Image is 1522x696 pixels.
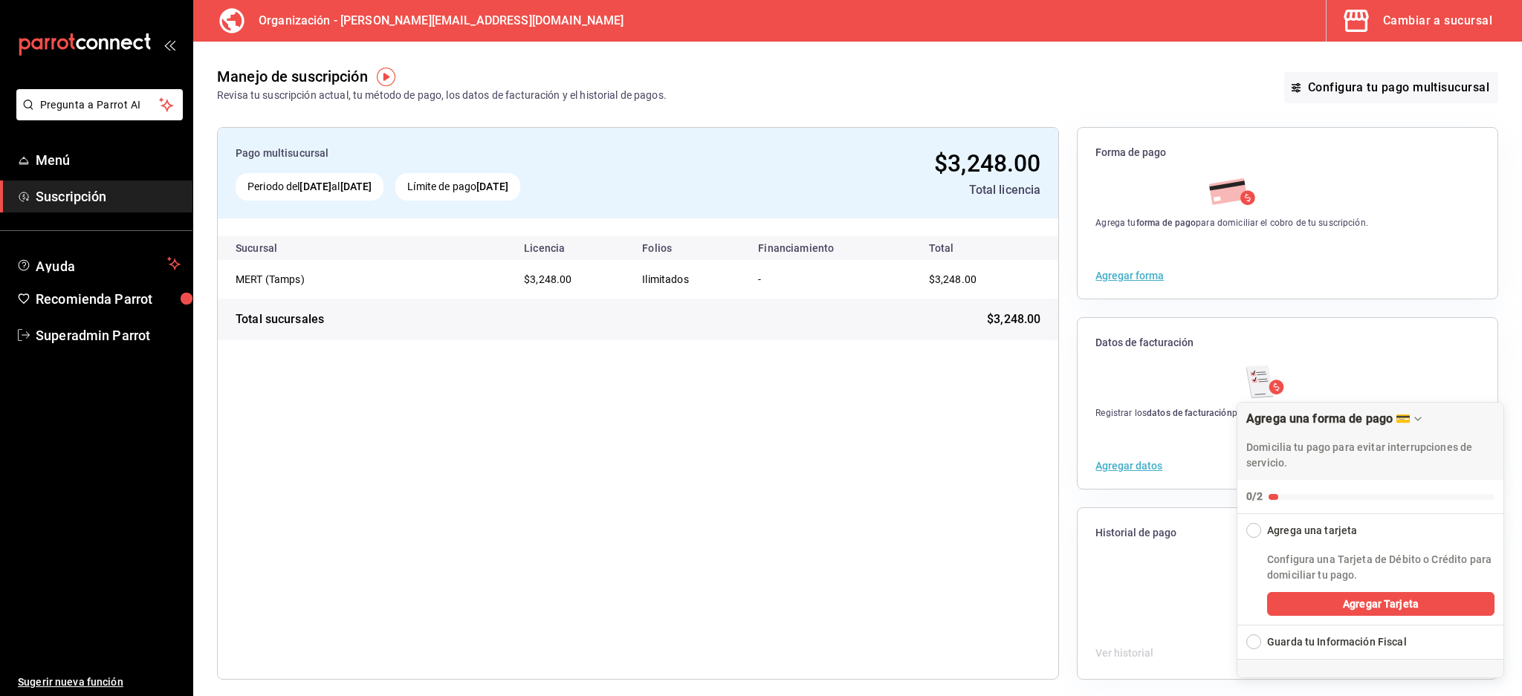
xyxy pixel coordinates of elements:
img: Tooltip marker [377,68,395,86]
span: Agregar Tarjeta [1343,596,1419,612]
strong: [DATE] [299,180,331,192]
div: Cambiar a sucursal [1383,10,1492,31]
div: Revisa tu suscripción actual, tu método de pago, los datos de facturación y el historial de pagos. [217,88,667,103]
strong: [DATE] [340,180,372,192]
span: Suscripción [36,186,181,206]
th: Folios [630,236,746,260]
p: Domicilia tu pago para evitar interrupciones de servicio. [1246,440,1495,471]
span: Historial de pago [1095,526,1480,540]
span: Recomienda Parrot [36,289,181,309]
p: Configura una Tarjeta de Débito o Crédito para domiciliar tu pago. [1267,552,1495,583]
button: Ver historial [1095,645,1153,661]
div: Agrega una forma de pago 💳 [1246,412,1411,426]
div: Periodo del al [236,173,383,201]
th: Financiamiento [746,236,910,260]
div: Pago multisucursal [236,146,722,161]
button: Collapse Checklist [1237,514,1503,539]
div: Manejo de suscripción [217,65,368,88]
div: Guarda tu Información Fiscal [1267,634,1407,650]
a: Pregunta a Parrot AI [10,108,183,123]
h3: Organización - [PERSON_NAME][EMAIL_ADDRESS][DOMAIN_NAME] [247,12,624,30]
button: Configura tu pago multisucursal [1284,72,1498,103]
span: Forma de pago [1095,146,1480,160]
div: Agrega una tarjeta [1267,523,1357,539]
span: Superadmin Parrot [36,325,181,345]
div: Límite de pago [395,173,520,201]
div: Total licencia [734,181,1041,199]
th: Total [911,236,1059,260]
span: $3,248.00 [934,149,1040,178]
div: Agrega tu para domiciliar el cobro de tu suscripción. [1095,216,1368,230]
td: - [746,260,910,299]
span: $3,248.00 [524,273,571,285]
div: Registrar los para poder generar las facturas de tu suscripción. [1095,406,1436,420]
button: Collapse Checklist [1237,403,1503,513]
td: Ilimitados [630,260,746,299]
strong: [DATE] [476,180,508,192]
th: Licencia [512,236,630,260]
button: Pregunta a Parrot AI [16,89,183,120]
div: Agrega una forma de pago 💳 [1237,402,1504,678]
span: Ayuda [36,255,161,273]
button: open_drawer_menu [163,39,175,51]
div: 0/2 [1246,489,1263,504]
div: MERT (Tamps) [236,272,384,287]
strong: datos de facturación [1147,408,1232,418]
div: Total sucursales [236,310,324,328]
span: Pregunta a Parrot AI [40,97,160,113]
span: Sugerir nueva función [18,674,181,690]
span: $3,248.00 [987,310,1040,328]
div: Drag to move checklist [1237,403,1503,480]
button: Agregar Tarjeta [1267,592,1495,616]
span: Menú [36,150,181,170]
div: Sucursal [236,242,317,254]
span: Datos de facturación [1095,336,1480,350]
strong: forma de pago [1136,218,1196,228]
button: Agregar datos [1095,461,1162,471]
button: Expand Checklist [1237,625,1503,659]
span: $3,248.00 [929,273,977,285]
button: Agregar forma [1095,270,1164,281]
